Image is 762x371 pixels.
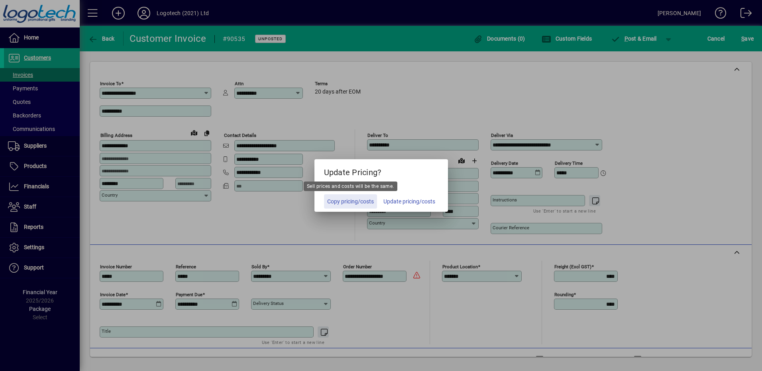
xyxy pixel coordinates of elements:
[324,194,377,209] button: Copy pricing/costs
[314,159,448,182] h5: Update Pricing?
[383,197,435,206] span: Update pricing/costs
[327,197,374,206] span: Copy pricing/costs
[380,194,438,209] button: Update pricing/costs
[304,182,397,191] div: Sell prices and costs will be the same.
